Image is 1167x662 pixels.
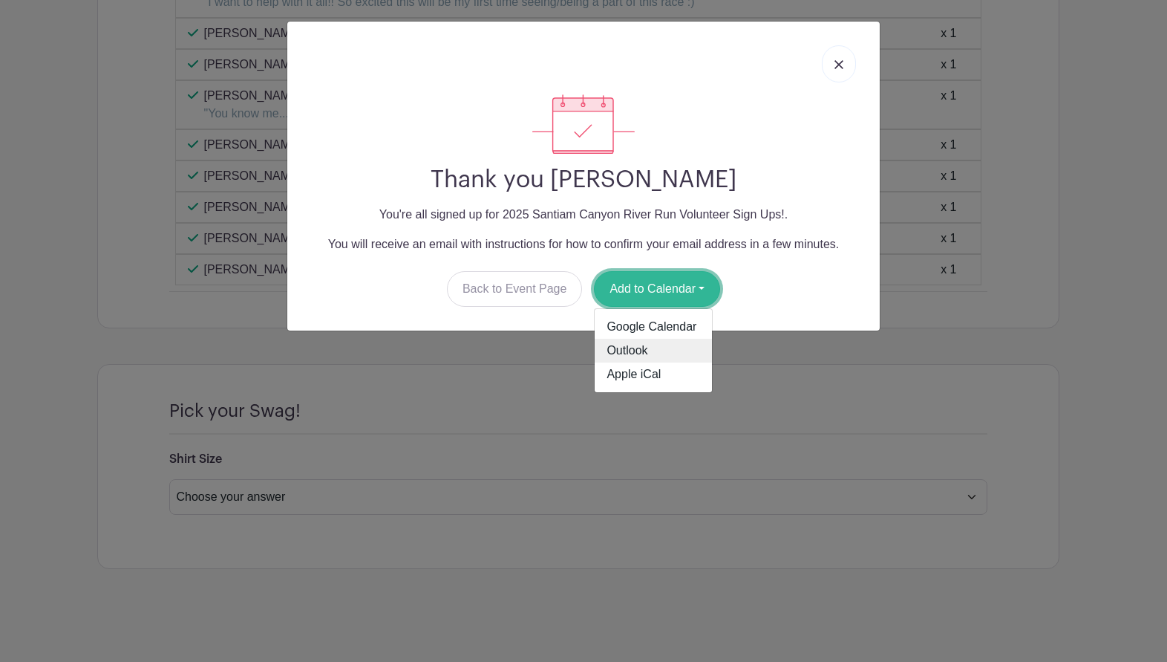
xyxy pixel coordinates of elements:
[834,60,843,69] img: close_button-5f87c8562297e5c2d7936805f587ecaba9071eb48480494691a3f1689db116b3.svg
[595,363,712,386] a: Apple iCal
[299,206,868,224] p: You're all signed up for 2025 Santiam Canyon River Run Volunteer Sign Ups!.
[595,339,712,363] a: Outlook
[595,315,712,339] a: Google Calendar
[447,271,583,307] a: Back to Event Page
[594,271,720,307] button: Add to Calendar
[299,166,868,194] h2: Thank you [PERSON_NAME]
[532,94,635,154] img: signup_complete-c468d5dda3e2740ee63a24cb0ba0d3ce5d8a4ecd24259e683200fb1569d990c8.svg
[299,236,868,253] p: You will receive an email with instructions for how to confirm your email address in a few minutes.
